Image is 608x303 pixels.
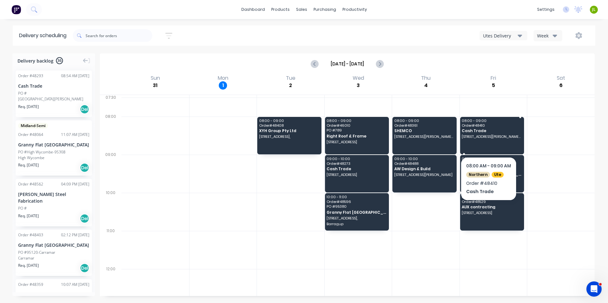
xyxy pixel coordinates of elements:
div: Order # 48403 [18,232,43,238]
span: SHEMCO [394,129,454,133]
span: [STREET_ADDRESS] [327,140,386,144]
div: PO # [18,91,27,96]
span: 08:00 - 09:00 [259,119,319,123]
span: Req. [DATE] [18,213,39,219]
div: 10:07 AM [DATE] [61,282,89,287]
input: Search for orders [86,29,152,42]
div: 11:07 AM [DATE] [61,132,89,138]
div: PO # [18,205,27,211]
span: Order # 48603 [462,162,522,165]
div: [GEOGRAPHIC_DATA][PERSON_NAME] [18,96,89,102]
span: Order # 48410 [462,124,522,127]
span: Order # 48488 [394,162,454,165]
div: Week [537,32,556,39]
div: Tue [284,75,297,81]
iframe: Intercom live chat [586,281,602,297]
div: Order # 48293 [18,73,43,79]
span: JL [592,7,596,12]
span: Barragup [327,222,386,226]
span: [STREET_ADDRESS], [259,135,319,138]
div: 08:54 AM [DATE] [61,73,89,79]
div: 09:00 [100,151,121,189]
span: XYH Group Pty Ltd [259,129,319,133]
span: 10:00 - 11:00 [327,195,386,199]
div: Granny Flat [GEOGRAPHIC_DATA] [18,242,89,248]
div: 2 [287,81,295,90]
span: Cash Trade [327,167,386,171]
div: [PERSON_NAME] Steel Fabrication [18,191,89,204]
div: 02:12 PM [DATE] [61,232,89,238]
div: settings [534,5,558,14]
span: [STREET_ADDRESS] [462,178,522,182]
span: Req. [DATE] [18,263,39,268]
div: 5 [489,81,498,90]
div: 3 [354,81,363,90]
div: 4 [422,81,430,90]
div: Wed [351,75,366,81]
div: Utes Delivery [483,32,518,39]
span: [STREET_ADDRESS], [327,216,386,220]
div: Order # 48359 [18,282,43,287]
span: Delivery backlog [17,57,53,64]
div: 04:09 PM [DATE] [61,181,89,187]
div: products [268,5,293,14]
div: purchasing [310,5,339,14]
div: 10:00 [100,189,121,227]
span: [STREET_ADDRESS][PERSON_NAME] [394,173,454,177]
div: Granny Flat [GEOGRAPHIC_DATA] [18,291,89,298]
div: High Wycombe [18,155,89,161]
div: Cash Trade [18,83,89,89]
a: dashboard [238,5,268,14]
span: 10:00 - 11:00 [462,195,522,199]
div: 1 [219,81,227,90]
button: Week [534,30,562,41]
span: Req. [DATE] [18,162,39,168]
div: 31 [151,81,159,90]
div: Del [80,104,89,114]
div: Fri [489,75,498,81]
img: Factory [11,5,21,14]
span: Order # 46010 [327,124,386,127]
span: PO # 789 [327,128,386,132]
span: Right Roof & Frame [327,134,386,138]
span: 08:00 - 09:00 [462,119,522,123]
span: Req. [DATE] [18,104,39,110]
div: Mon [216,75,230,81]
div: 11:00 [100,227,121,265]
span: AW Design & Build [394,167,454,171]
div: sales [293,5,310,14]
span: Order # 48273 [327,162,386,165]
span: Order # 48408 [259,124,319,127]
div: productivity [339,5,370,14]
span: Order # 48596 [327,200,386,204]
div: Del [80,263,89,273]
span: PO # 95380 [327,205,386,208]
span: [STREET_ADDRESS] [327,173,386,177]
span: [STREET_ADDRESS] [462,211,522,215]
span: Granny Flat [GEOGRAPHIC_DATA] [462,172,522,176]
div: 08:00 [100,113,121,151]
span: Parkwood [462,184,522,188]
span: 08:00 - 09:00 [394,119,454,123]
div: 07:30 [100,94,121,113]
div: Thu [419,75,432,81]
span: Cash Trade [462,129,522,133]
div: 6 [557,81,565,90]
span: PO # 95355 [462,166,522,170]
div: Sun [149,75,162,81]
span: Midland-Semi [18,123,48,129]
div: Del [80,214,89,223]
span: 09:00 - 10:00 [394,157,454,161]
span: Granny Flat [GEOGRAPHIC_DATA] [327,210,386,214]
span: Order # 48529 [462,200,522,204]
span: [STREET_ADDRESS][PERSON_NAME][PERSON_NAME] [394,135,454,138]
span: 36 [56,57,63,64]
span: [STREET_ADDRESS][PERSON_NAME][PERSON_NAME] [462,135,522,138]
div: Del [80,163,89,172]
div: Sat [555,75,567,81]
span: Order # 48361 [394,124,454,127]
div: Delivery scheduling [13,25,73,46]
span: AUX contracting [462,205,522,209]
div: Granny Flat [GEOGRAPHIC_DATA] [18,141,89,148]
div: PO #High Wycombe-95308 [18,149,66,155]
